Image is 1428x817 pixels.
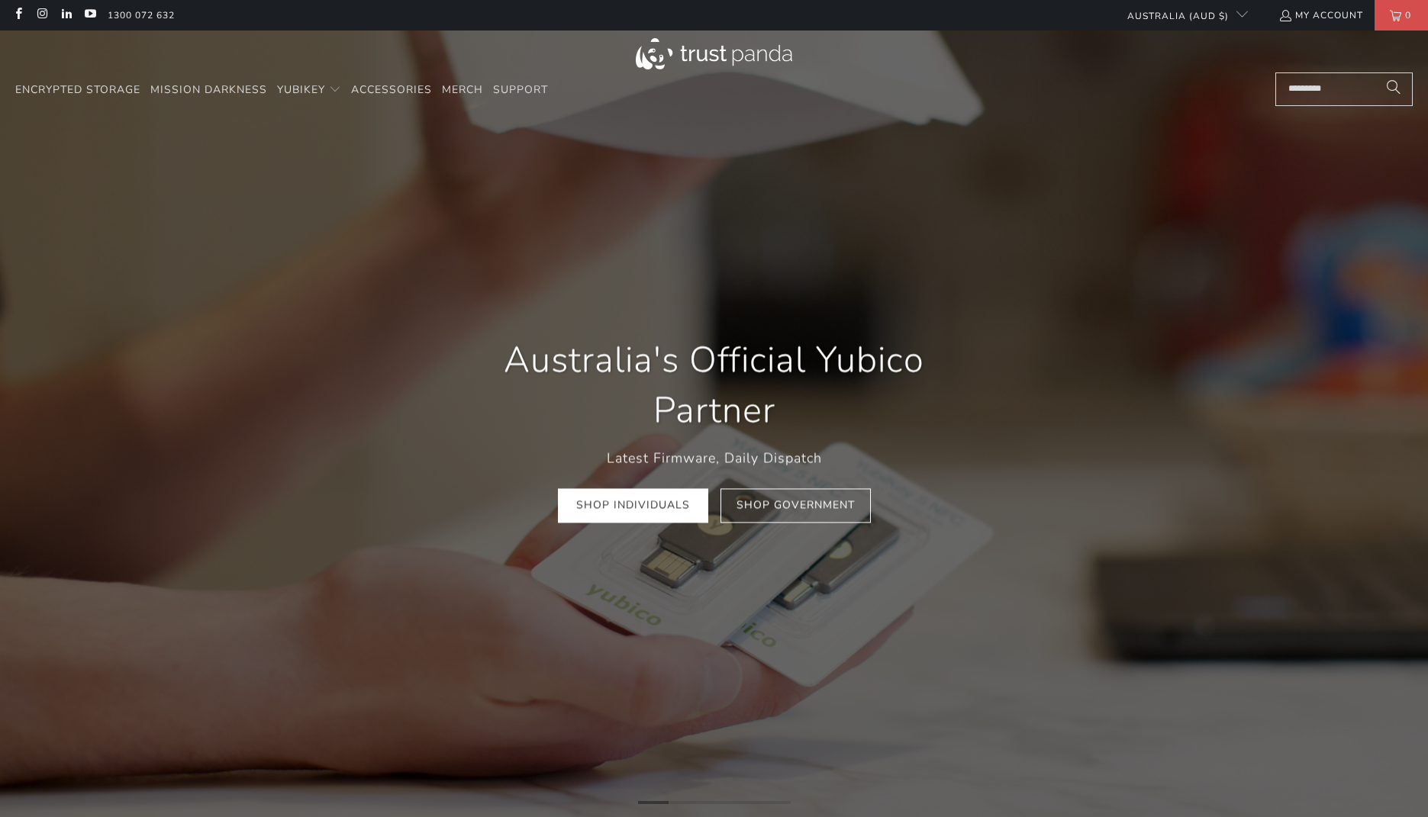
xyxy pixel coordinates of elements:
[15,82,140,97] span: Encrypted Storage
[35,9,48,21] a: Trust Panda Australia on Instagram
[463,447,966,469] p: Latest Firmware, Daily Dispatch
[720,488,871,523] a: Shop Government
[1275,72,1413,106] input: Search...
[699,801,730,804] li: Page dot 3
[15,72,548,108] nav: Translation missing: en.navigation.header.main_nav
[351,82,432,97] span: Accessories
[351,72,432,108] a: Accessories
[638,801,669,804] li: Page dot 1
[442,72,483,108] a: Merch
[277,82,325,97] span: YubiKey
[493,72,548,108] a: Support
[277,72,341,108] summary: YubiKey
[108,7,175,24] a: 1300 072 632
[150,82,267,97] span: Mission Darkness
[150,72,267,108] a: Mission Darkness
[636,38,792,69] img: Trust Panda Australia
[493,82,548,97] span: Support
[15,72,140,108] a: Encrypted Storage
[11,9,24,21] a: Trust Panda Australia on Facebook
[60,9,73,21] a: Trust Panda Australia on LinkedIn
[83,9,96,21] a: Trust Panda Australia on YouTube
[1375,72,1413,106] button: Search
[669,801,699,804] li: Page dot 2
[558,488,708,523] a: Shop Individuals
[463,336,966,436] h1: Australia's Official Yubico Partner
[442,82,483,97] span: Merch
[730,801,760,804] li: Page dot 4
[1278,7,1363,24] a: My Account
[760,801,791,804] li: Page dot 5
